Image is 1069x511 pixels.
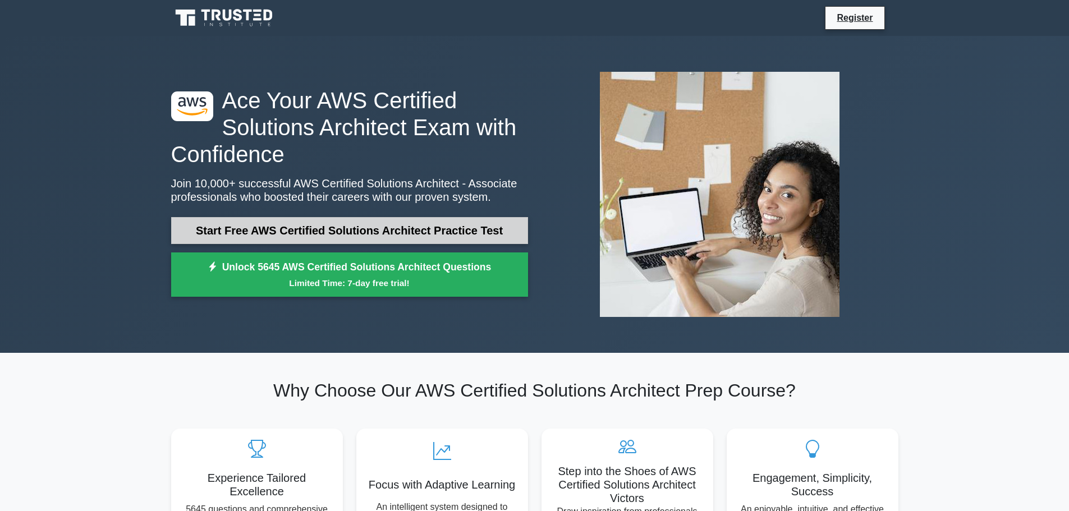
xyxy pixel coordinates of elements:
[185,277,514,289] small: Limited Time: 7-day free trial!
[736,471,889,498] h5: Engagement, Simplicity, Success
[830,11,879,25] a: Register
[365,478,519,491] h5: Focus with Adaptive Learning
[180,471,334,498] h5: Experience Tailored Excellence
[171,217,528,244] a: Start Free AWS Certified Solutions Architect Practice Test
[171,87,528,168] h1: Ace Your AWS Certified Solutions Architect Exam with Confidence
[550,464,704,505] h5: Step into the Shoes of AWS Certified Solutions Architect Victors
[171,177,528,204] p: Join 10,000+ successful AWS Certified Solutions Architect - Associate professionals who boosted t...
[171,252,528,297] a: Unlock 5645 AWS Certified Solutions Architect QuestionsLimited Time: 7-day free trial!
[171,380,898,401] h2: Why Choose Our AWS Certified Solutions Architect Prep Course?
